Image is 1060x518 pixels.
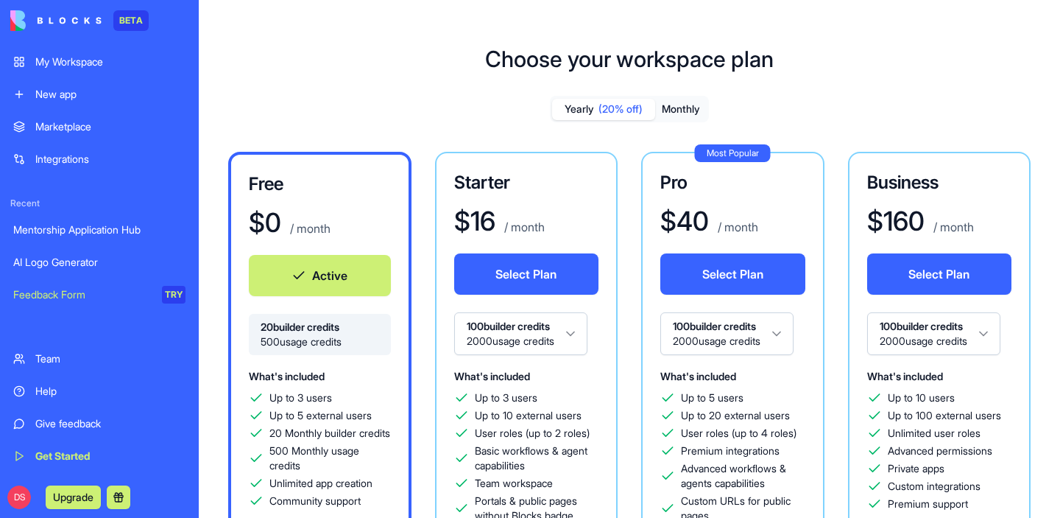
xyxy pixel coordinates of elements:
[552,99,655,120] button: Yearly
[715,218,758,236] p: / month
[113,10,149,31] div: BETA
[681,461,805,491] span: Advanced workflows & agents capabilities
[4,215,194,245] a: Mentorship Application Hub
[681,444,780,458] span: Premium integrations
[4,409,194,438] a: Give feedback
[867,171,1012,195] h3: Business
[249,255,391,296] button: Active
[261,320,379,335] span: 20 builder credits
[888,426,981,441] span: Unlimited user roles
[660,370,736,382] span: What's included
[888,461,944,476] span: Private apps
[475,426,590,441] span: User roles (up to 2 roles)
[888,444,992,458] span: Advanced permissions
[35,449,185,463] div: Get Started
[475,408,582,423] span: Up to 10 external users
[35,384,185,399] div: Help
[46,486,101,509] button: Upgrade
[888,391,955,405] span: Up to 10 users
[10,10,149,31] a: BETA
[287,220,331,237] p: / month
[454,171,599,195] h3: Starter
[35,87,185,102] div: New app
[46,489,101,504] a: Upgrade
[269,444,391,473] span: 500 Monthly usage credits
[867,206,925,236] h1: $ 160
[269,391,332,405] span: Up to 3 users
[13,255,185,270] div: AI Logo Generator
[269,408,372,423] span: Up to 5 external users
[162,286,185,304] div: TRY
[888,479,981,494] span: Custom integrations
[35,351,185,366] div: Team
[13,287,152,302] div: Feedback Form
[249,370,325,382] span: What's included
[867,253,1012,295] button: Select Plan
[655,99,707,120] button: Monthly
[4,197,194,209] span: Recent
[695,144,771,162] div: Most Popular
[249,172,391,196] h3: Free
[681,408,790,423] span: Up to 20 external users
[454,253,599,295] button: Select Plan
[660,206,709,236] h1: $ 40
[4,344,194,374] a: Team
[269,426,390,441] span: 20 Monthly builder credits
[4,112,194,141] a: Marketplace
[475,391,537,405] span: Up to 3 users
[501,218,545,236] p: / month
[660,171,805,195] h3: Pro
[35,119,185,134] div: Marketplace
[35,152,185,167] div: Integrations
[888,408,1001,423] span: Up to 100 external users
[681,391,743,405] span: Up to 5 users
[598,102,643,116] span: (20% off)
[4,80,194,109] a: New app
[454,370,530,382] span: What's included
[867,370,943,382] span: What's included
[4,248,194,277] a: AI Logo Generator
[35,416,185,431] div: Give feedback
[10,10,102,31] img: logo
[681,426,796,441] span: User roles (up to 4 roles)
[4,377,194,406] a: Help
[888,497,968,511] span: Premium support
[261,335,379,349] span: 500 usage credits
[660,253,805,295] button: Select Plan
[4,47,194,77] a: My Workspace
[475,444,599,473] span: Basic workflows & agent capabilities
[485,46,774,72] h1: Choose your workspace plan
[7,486,31,509] span: DS
[4,280,194,309] a: Feedback FormTRY
[269,494,361,508] span: Community support
[930,218,974,236] p: / month
[454,206,495,236] h1: $ 16
[13,223,185,237] div: Mentorship Application Hub
[4,144,194,174] a: Integrations
[475,476,553,491] span: Team workspace
[249,208,281,237] h1: $ 0
[35,55,185,69] div: My Workspace
[269,476,372,491] span: Unlimited app creation
[4,441,194,471] a: Get Started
